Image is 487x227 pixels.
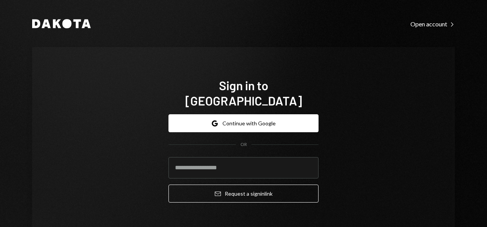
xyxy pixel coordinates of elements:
h1: Sign in to [GEOGRAPHIC_DATA] [168,78,319,108]
button: Request a signinlink [168,185,319,203]
a: Open account [410,19,455,28]
div: OR [240,141,247,148]
button: Continue with Google [168,114,319,132]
